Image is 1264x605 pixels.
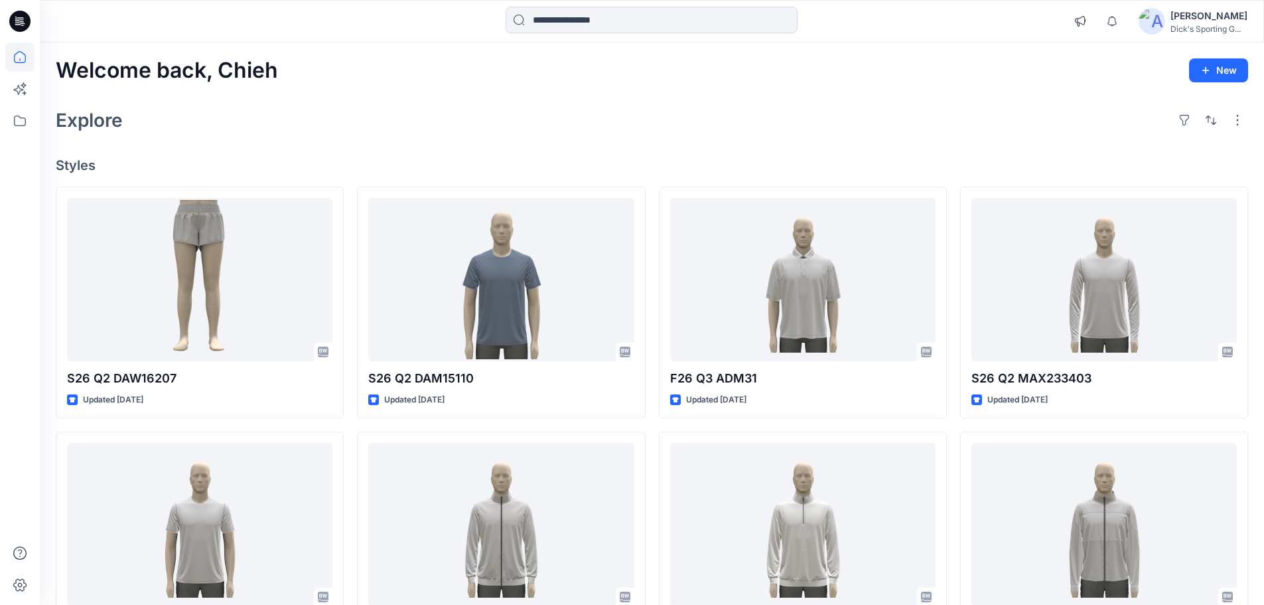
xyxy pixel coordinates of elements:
[56,157,1248,173] h4: Styles
[384,393,445,407] p: Updated [DATE]
[1139,8,1165,35] img: avatar
[1189,58,1248,82] button: New
[368,198,634,362] a: S26 Q2 DAM15110
[1170,8,1247,24] div: [PERSON_NAME]
[670,369,936,388] p: F26 Q3 ADM31
[971,369,1237,388] p: S26 Q2 MAX233403
[67,198,332,362] a: S26 Q2 DAW16207
[987,393,1048,407] p: Updated [DATE]
[971,198,1237,362] a: S26 Q2 MAX233403
[1170,24,1247,34] div: Dick's Sporting G...
[670,198,936,362] a: F26 Q3 ADM31
[56,58,278,83] h2: Welcome back, Chieh
[368,369,634,388] p: S26 Q2 DAM15110
[56,110,123,131] h2: Explore
[686,393,746,407] p: Updated [DATE]
[83,393,143,407] p: Updated [DATE]
[67,369,332,388] p: S26 Q2 DAW16207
